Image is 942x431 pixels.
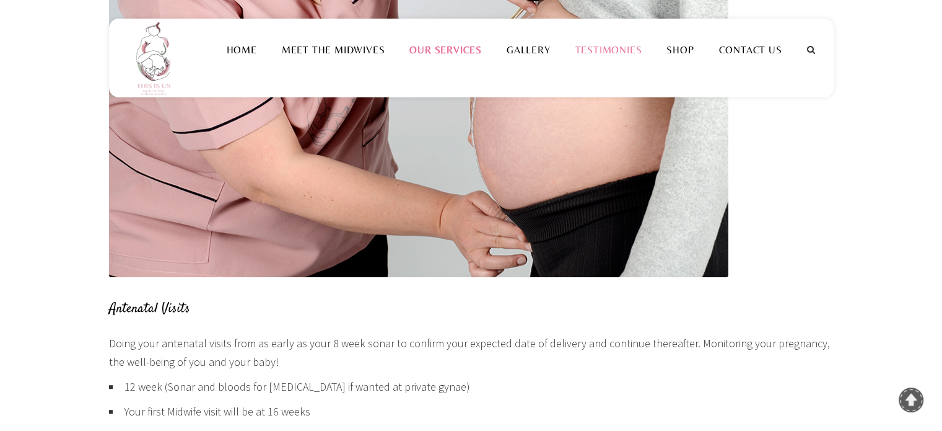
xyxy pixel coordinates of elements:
a: Testimonies [562,44,654,56]
a: Shop [654,44,706,56]
p: Doing your antenatal visits from as early as your 8 week sonar to confirm your expected date of d... [109,334,834,371]
img: This is us practice [128,19,183,97]
a: Our Services [397,44,494,56]
h5: Antenatal Visits [109,299,834,319]
a: Gallery [494,44,563,56]
a: To Top [899,388,923,412]
li: Your first Midwife visit will be at 16 weeks [109,402,834,427]
a: Meet the Midwives [269,44,398,56]
a: Contact Us [707,44,795,56]
li: 12 week (Sonar and bloods for [MEDICAL_DATA] if wanted at private gynae) [109,378,834,402]
a: Home [214,44,269,56]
